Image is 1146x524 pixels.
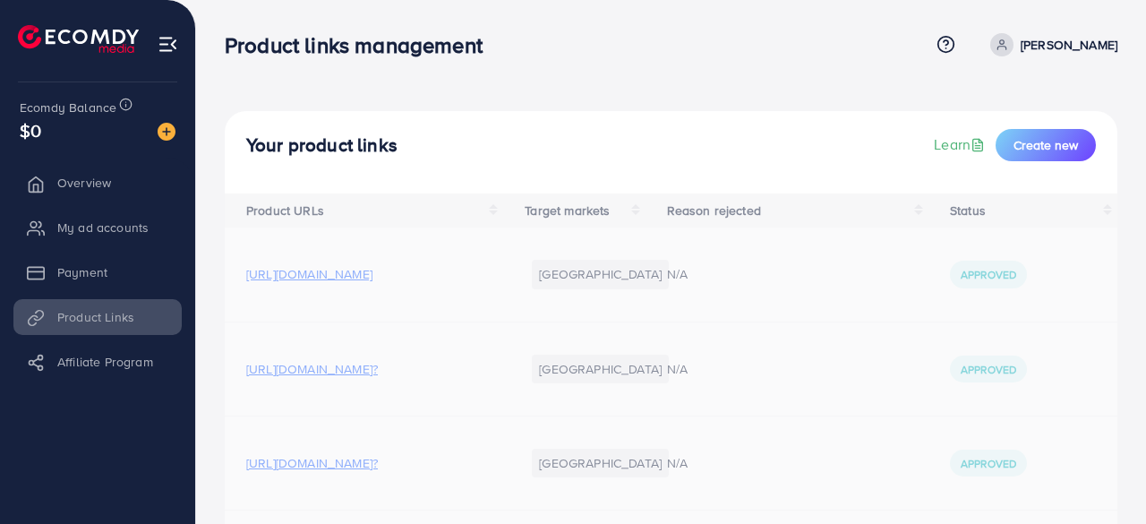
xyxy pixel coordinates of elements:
[246,134,398,157] h4: Your product links
[158,34,178,55] img: menu
[1013,136,1078,154] span: Create new
[20,117,41,143] span: $0
[1021,34,1117,56] p: [PERSON_NAME]
[20,99,116,116] span: Ecomdy Balance
[18,25,139,53] img: logo
[158,123,175,141] img: image
[983,33,1117,56] a: [PERSON_NAME]
[225,32,497,58] h3: Product links management
[996,129,1096,161] button: Create new
[934,134,988,155] a: Learn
